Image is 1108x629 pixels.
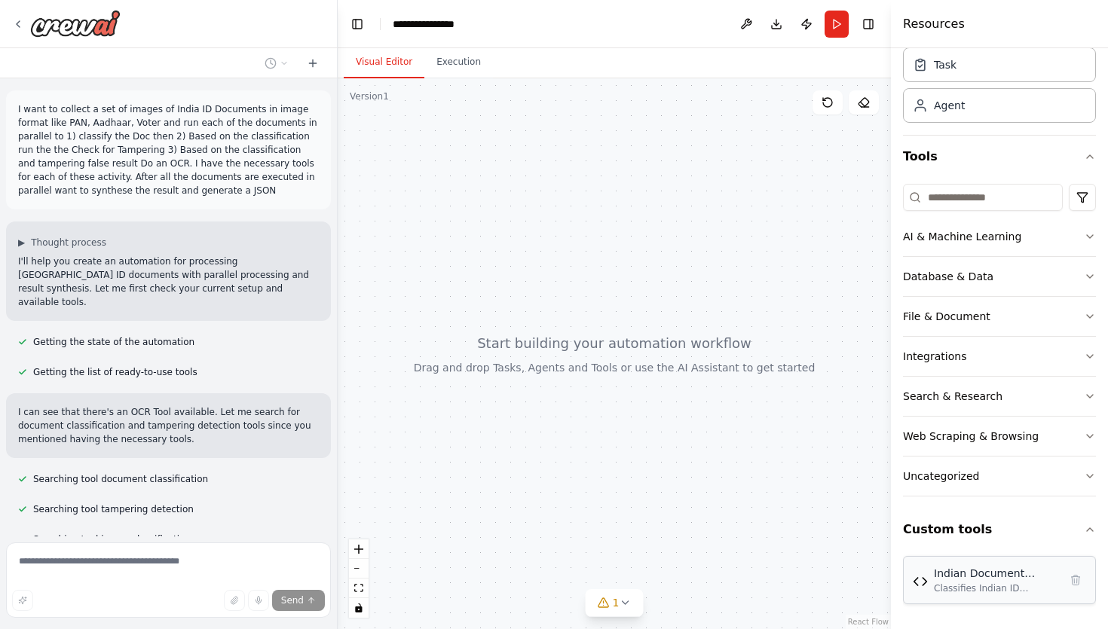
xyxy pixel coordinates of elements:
[18,255,319,309] p: I'll help you create an automation for processing [GEOGRAPHIC_DATA] ID documents with parallel pr...
[33,533,191,545] span: Searching tool image classification
[33,336,194,348] span: Getting the state of the automation
[33,503,194,515] span: Searching tool tampering detection
[31,237,106,249] span: Thought process
[272,590,325,611] button: Send
[350,90,389,102] div: Version 1
[424,47,493,78] button: Execution
[344,47,424,78] button: Visual Editor
[903,337,1096,376] button: Integrations
[903,178,1096,508] div: Tools
[903,229,1021,244] div: AI & Machine Learning
[18,237,25,249] span: ▶
[934,98,965,113] div: Agent
[913,574,928,589] img: Indian Document Classifier
[393,17,470,32] nav: breadcrumb
[586,589,644,617] button: 1
[349,598,369,618] button: toggle interactivity
[934,566,1059,581] div: Indian Document Classifier
[903,456,1096,496] button: Uncategorized
[903,508,1096,551] button: Custom tools
[18,405,319,446] p: I can see that there's an OCR Tool available. Let me search for document classification and tampe...
[903,269,993,284] div: Database & Data
[903,136,1096,178] button: Tools
[224,590,245,611] button: Upload files
[613,595,620,610] span: 1
[349,559,369,579] button: zoom out
[903,257,1096,296] button: Database & Data
[903,217,1096,256] button: AI & Machine Learning
[349,539,369,618] div: React Flow controls
[30,10,121,37] img: Logo
[349,579,369,598] button: fit view
[934,582,1059,594] div: Classifies Indian ID documents (PAN, Aadhaar, Voter ID) based on text descriptions and keyword pa...
[903,41,1096,135] div: Crew
[301,54,325,72] button: Start a new chat
[848,618,889,626] a: React Flow attribution
[858,14,879,35] button: Hide right sidebar
[903,377,1096,416] button: Search & Research
[903,297,1096,336] button: File & Document
[903,389,1002,404] div: Search & Research
[934,57,956,72] div: Task
[33,473,208,485] span: Searching tool document classification
[903,417,1096,456] button: Web Scraping & Browsing
[903,469,979,484] div: Uncategorized
[259,54,295,72] button: Switch to previous chat
[903,15,965,33] h4: Resources
[903,429,1039,444] div: Web Scraping & Browsing
[33,366,197,378] span: Getting the list of ready-to-use tools
[18,237,106,249] button: ▶Thought process
[1065,569,1086,591] button: Delete tool
[347,14,368,35] button: Hide left sidebar
[12,590,33,611] button: Improve this prompt
[18,102,319,197] p: I want to collect a set of images of India ID Documents in image format like PAN, Aadhaar, Voter ...
[903,309,990,324] div: File & Document
[281,594,304,606] span: Send
[903,349,966,364] div: Integrations
[349,539,369,559] button: zoom in
[248,590,269,611] button: Click to speak your automation idea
